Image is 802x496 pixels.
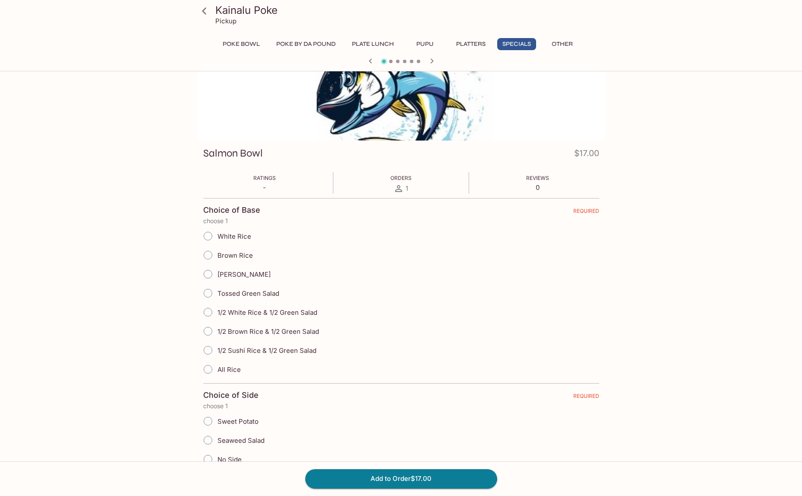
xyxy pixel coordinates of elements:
span: 1/2 Brown Rice & 1/2 Green Salad [217,327,319,336]
button: Poke By Da Pound [272,38,340,50]
button: Specials [497,38,536,50]
span: 1/2 White Rice & 1/2 Green Salad [217,308,317,317]
span: All Rice [217,365,241,374]
span: Brown Rice [217,251,253,259]
span: 1 [406,184,408,192]
span: Tossed Green Salad [217,289,279,298]
span: Orders [390,175,412,181]
span: REQUIRED [573,393,599,403]
button: Pupu [406,38,444,50]
span: Seaweed Salad [217,436,265,445]
h4: $17.00 [574,147,599,163]
p: Pickup [215,17,236,25]
span: Ratings [253,175,276,181]
button: Other [543,38,582,50]
h4: Choice of Base [203,205,260,215]
span: 1/2 Sushi Rice & 1/2 Green Salad [217,346,316,355]
h3: Salmon Bowl [203,147,263,160]
span: No Side [217,455,242,464]
button: Platters [451,38,490,50]
button: Poke Bowl [218,38,265,50]
h4: Choice of Side [203,390,259,400]
span: Sweet Potato [217,417,259,426]
button: Plate Lunch [347,38,399,50]
p: choose 1 [203,403,599,410]
p: - [253,183,276,192]
p: 0 [526,183,549,192]
button: Add to Order$17.00 [305,469,497,488]
span: REQUIRED [573,208,599,218]
h3: Kainalu Poke [215,3,602,17]
div: Salmon Bowl [197,26,605,141]
span: [PERSON_NAME] [217,270,271,278]
span: Reviews [526,175,549,181]
p: choose 1 [203,218,599,224]
span: White Rice [217,232,251,240]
